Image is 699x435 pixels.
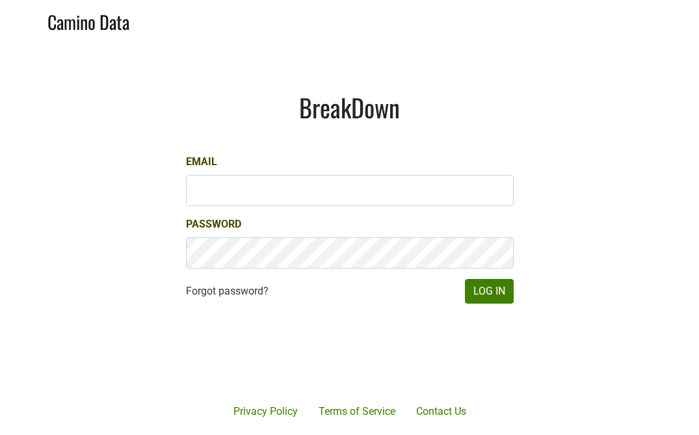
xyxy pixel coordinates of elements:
[406,399,477,425] a: Contact Us
[186,93,514,123] h1: BreakDown
[186,283,269,299] a: Forgot password?
[186,217,241,232] label: Password
[47,5,129,36] a: Camino Data
[465,279,514,304] button: Log In
[308,399,406,425] a: Terms of Service
[186,154,217,170] label: Email
[223,399,308,425] a: Privacy Policy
